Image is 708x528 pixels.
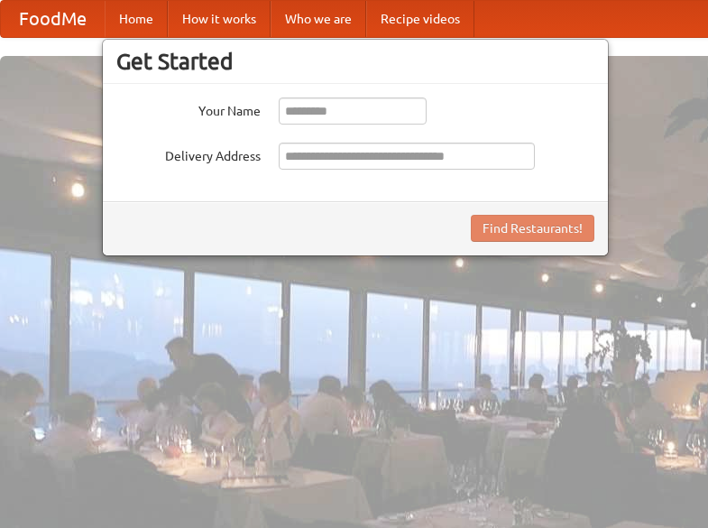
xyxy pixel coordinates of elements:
[1,1,105,37] a: FoodMe
[168,1,271,37] a: How it works
[116,97,261,120] label: Your Name
[116,48,594,75] h3: Get Started
[116,143,261,165] label: Delivery Address
[366,1,474,37] a: Recipe videos
[105,1,168,37] a: Home
[471,215,594,242] button: Find Restaurants!
[271,1,366,37] a: Who we are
